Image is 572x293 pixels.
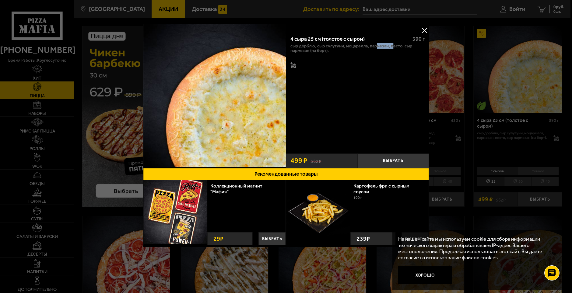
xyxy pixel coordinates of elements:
[290,157,307,164] span: 499 ₽
[311,158,321,164] s: 562 ₽
[290,36,407,42] div: 4 сыра 25 см (толстое с сыром)
[143,24,286,167] img: 4 сыра 25 см (толстое с сыром)
[398,266,452,284] button: Хорошо
[143,168,429,180] button: Рекомендованные товары
[290,44,424,53] p: сыр дорблю, сыр сулугуни, моцарелла, пармезан, песто, сыр пармезан (на борт).
[398,236,554,260] p: На нашем сайте мы используем cookie для сбора информации технического характера и обрабатываем IP...
[355,233,371,245] strong: 239 ₽
[353,195,362,200] span: 100 г
[143,24,286,168] a: 4 сыра 25 см (толстое с сыром)
[357,153,429,168] button: Выбрать
[259,232,286,245] button: Выбрать
[210,183,262,195] a: Коллекционный магнит "Мафия"
[212,233,225,245] strong: 29 ₽
[412,36,425,42] span: 390 г
[353,183,409,195] a: Картофель фри с сырным соусом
